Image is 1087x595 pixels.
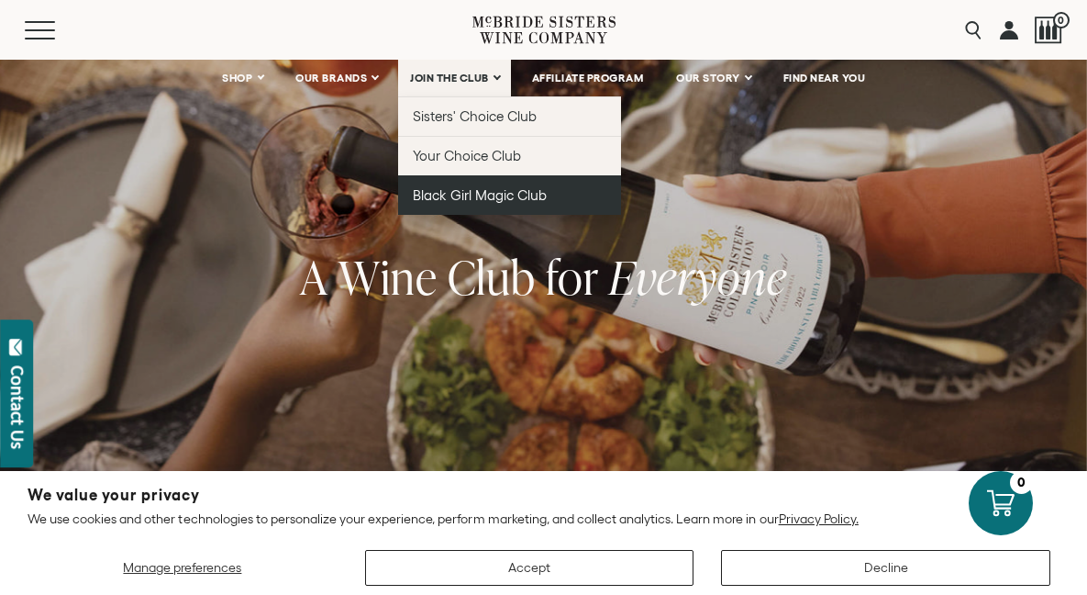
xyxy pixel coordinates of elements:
a: Black Girl Magic Club [398,175,621,215]
button: Mobile Menu Trigger [25,21,91,39]
a: OUR STORY [664,60,762,96]
span: SHOP [222,72,253,84]
span: OUR STORY [676,72,740,84]
a: Sisters' Choice Club [398,96,621,136]
span: Your Choice Club [413,148,521,163]
a: Your Choice Club [398,136,621,175]
a: AFFILIATE PROGRAM [520,60,656,96]
p: We use cookies and other technologies to personalize your experience, perform marketing, and coll... [28,511,1059,527]
a: OUR BRANDS [283,60,389,96]
button: Decline [721,550,1050,586]
span: AFFILIATE PROGRAM [532,72,644,84]
span: Wine [338,245,438,309]
a: JOIN THE CLUB [398,60,511,96]
button: Accept [365,550,694,586]
span: OUR BRANDS [295,72,367,84]
a: Privacy Policy. [779,511,859,526]
span: JOIN THE CLUB [410,72,489,84]
span: Sisters' Choice Club [413,108,537,124]
span: 0 [1053,12,1070,28]
button: Manage preferences [28,550,338,586]
span: Club [448,245,536,309]
a: FIND NEAR YOU [771,60,878,96]
div: Contact Us [8,365,27,449]
span: Everyone [609,245,787,309]
span: Manage preferences [123,560,241,575]
span: A [300,245,328,309]
a: SHOP [210,60,274,96]
span: for [546,245,599,309]
h2: We value your privacy [28,488,1059,503]
span: FIND NEAR YOU [783,72,866,84]
div: 0 [1010,471,1033,494]
span: Black Girl Magic Club [413,187,547,203]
